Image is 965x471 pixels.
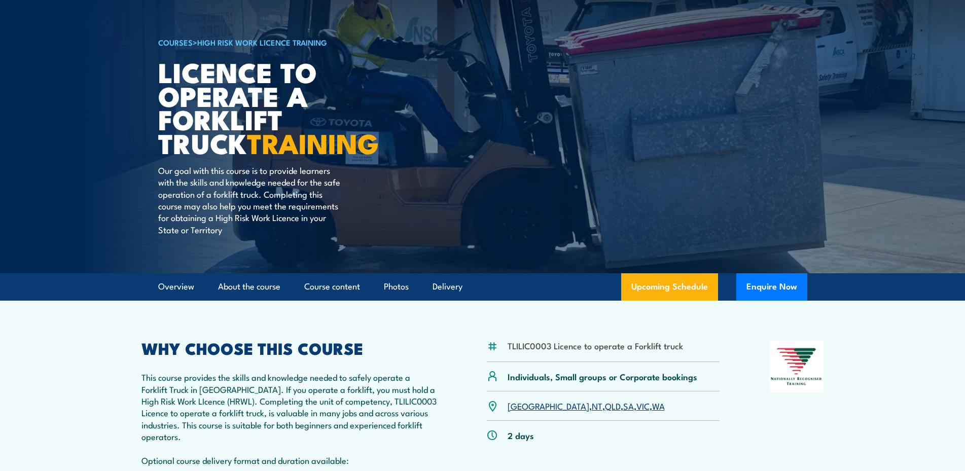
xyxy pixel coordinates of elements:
a: About the course [218,273,280,300]
a: VIC [636,400,650,412]
a: Overview [158,273,194,300]
p: Individuals, Small groups or Corporate bookings [508,371,697,382]
img: Nationally Recognised Training logo. [769,341,824,392]
h1: Licence to operate a forklift truck [158,60,409,155]
p: , , , , , [508,400,665,412]
a: COURSES [158,37,193,48]
a: QLD [605,400,621,412]
a: Upcoming Schedule [621,273,718,301]
a: Delivery [433,273,462,300]
a: High Risk Work Licence Training [197,37,327,48]
p: Our goal with this course is to provide learners with the skills and knowledge needed for the saf... [158,164,343,235]
h2: WHY CHOOSE THIS COURSE [141,341,438,355]
p: 2 days [508,429,534,441]
button: Enquire Now [736,273,807,301]
li: TLILIC0003 Licence to operate a Forklift truck [508,340,683,351]
strong: TRAINING [247,121,379,163]
a: NT [592,400,602,412]
a: Course content [304,273,360,300]
h6: > [158,36,409,48]
p: This course provides the skills and knowledge needed to safely operate a Forklift Truck in [GEOGR... [141,371,438,466]
a: SA [623,400,634,412]
a: [GEOGRAPHIC_DATA] [508,400,589,412]
a: Photos [384,273,409,300]
a: WA [652,400,665,412]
